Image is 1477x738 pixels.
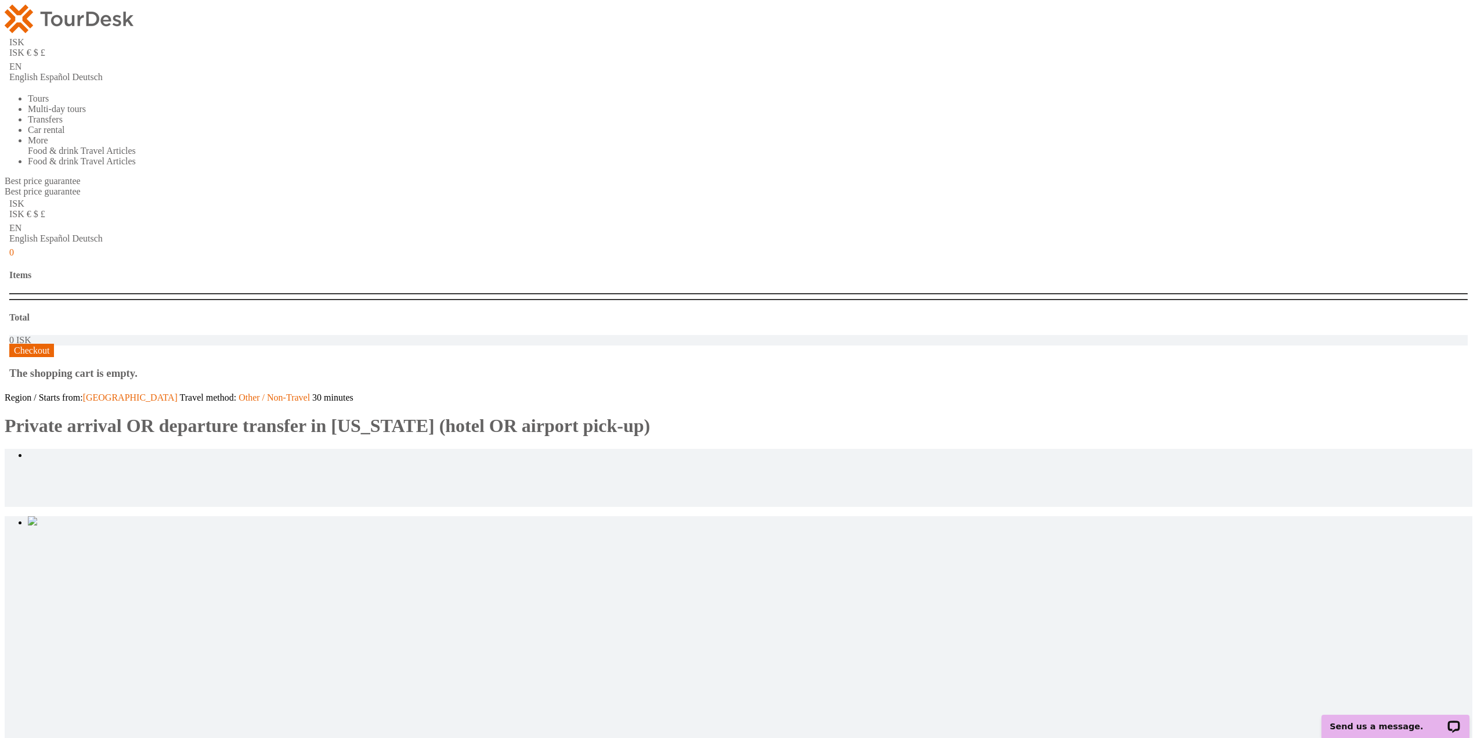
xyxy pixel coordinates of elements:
a: Tours [28,93,49,103]
a: Travel Articles [81,156,136,166]
a: More [28,135,48,145]
div: EN [5,60,1472,84]
img: USA_main_slider.jpg [28,516,37,525]
a: Food & drink [28,146,78,156]
span: 0 [9,247,14,257]
a: Other / Non-Travel [236,393,310,402]
div: EN [5,221,1472,246]
a: £ [41,209,45,219]
a: € [27,48,31,57]
iframe: LiveChat chat widget [1314,701,1477,738]
h4: Total [9,312,1468,323]
h1: Private arrival OR departure transfer in [US_STATE] (hotel OR airport pick-up) [5,415,1472,437]
h4: Items [9,270,1468,280]
a: Multi-day tours [28,104,86,114]
a: Transfers [28,114,63,124]
span: 30 minutes [312,393,353,402]
a: € [27,209,31,219]
a: Español [40,72,70,82]
a: [GEOGRAPHIC_DATA] [83,393,178,402]
img: 120-15d4194f-c635-41b9-a512-a3cb382bfb57_logo_small.png [5,5,133,33]
a: Deutsch [72,72,102,82]
a: English [9,233,38,243]
a: Español [40,233,70,243]
div: 0 ISK [9,335,1468,345]
a: Checkout [9,344,54,357]
a: Car rental [28,125,65,135]
span: Best price guarantee [5,176,81,186]
span: Best price guarantee [5,186,81,196]
span: Travel method: [180,393,313,402]
a: English [9,72,38,82]
a: ISK [9,209,24,219]
h3: The shopping cart is empty. [9,367,1468,380]
a: Food & drink [28,156,78,166]
a: ISK [9,48,24,57]
span: Region / Starts from: [5,393,180,402]
a: $ [34,209,38,219]
a: Travel Articles [81,146,136,156]
span: ISK [9,37,24,47]
a: $ [34,48,38,57]
a: Deutsch [72,233,102,243]
a: £ [41,48,45,57]
span: ISK [9,199,24,208]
